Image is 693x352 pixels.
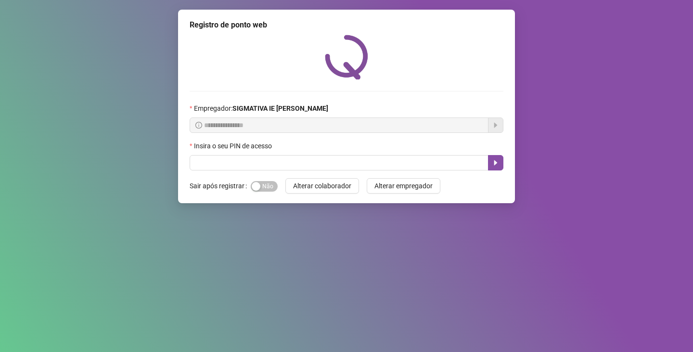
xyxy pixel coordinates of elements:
[367,178,440,194] button: Alterar empregador
[492,159,500,167] span: caret-right
[190,141,278,151] label: Insira o seu PIN de acesso
[195,122,202,129] span: info-circle
[285,178,359,194] button: Alterar colaborador
[190,19,503,31] div: Registro de ponto web
[325,35,368,79] img: QRPoint
[293,181,351,191] span: Alterar colaborador
[232,104,328,112] strong: SIGMATIVA IE [PERSON_NAME]
[194,103,328,114] span: Empregador :
[190,178,251,194] label: Sair após registrar
[374,181,433,191] span: Alterar empregador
